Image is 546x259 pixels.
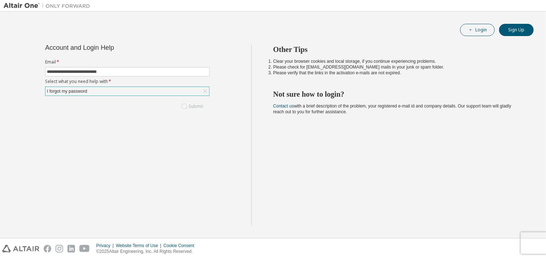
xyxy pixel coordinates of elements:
button: Login [460,24,495,36]
div: I forgot my password [46,87,88,95]
p: © 2025 Altair Engineering, Inc. All Rights Reserved. [96,249,199,255]
li: Please check for [EMAIL_ADDRESS][DOMAIN_NAME] mails in your junk or spam folder. [273,64,521,70]
a: Contact us [273,104,294,109]
img: linkedin.svg [67,245,75,253]
div: Cookie Consent [163,243,198,249]
img: youtube.svg [79,245,90,253]
img: facebook.svg [44,245,51,253]
div: Privacy [96,243,116,249]
li: Please verify that the links in the activation e-mails are not expired. [273,70,521,76]
img: instagram.svg [56,245,63,253]
h2: Not sure how to login? [273,89,521,99]
img: altair_logo.svg [2,245,39,253]
h2: Other Tips [273,45,521,54]
button: Sign Up [499,24,534,36]
div: Account and Login Help [45,45,177,51]
li: Clear your browser cookies and local storage, if you continue experiencing problems. [273,58,521,64]
div: I forgot my password [45,87,209,96]
label: Select what you need help with [45,79,210,84]
img: Altair One [4,2,94,9]
div: Website Terms of Use [116,243,163,249]
label: Email [45,59,210,65]
span: with a brief description of the problem, your registered e-mail id and company details. Our suppo... [273,104,511,114]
